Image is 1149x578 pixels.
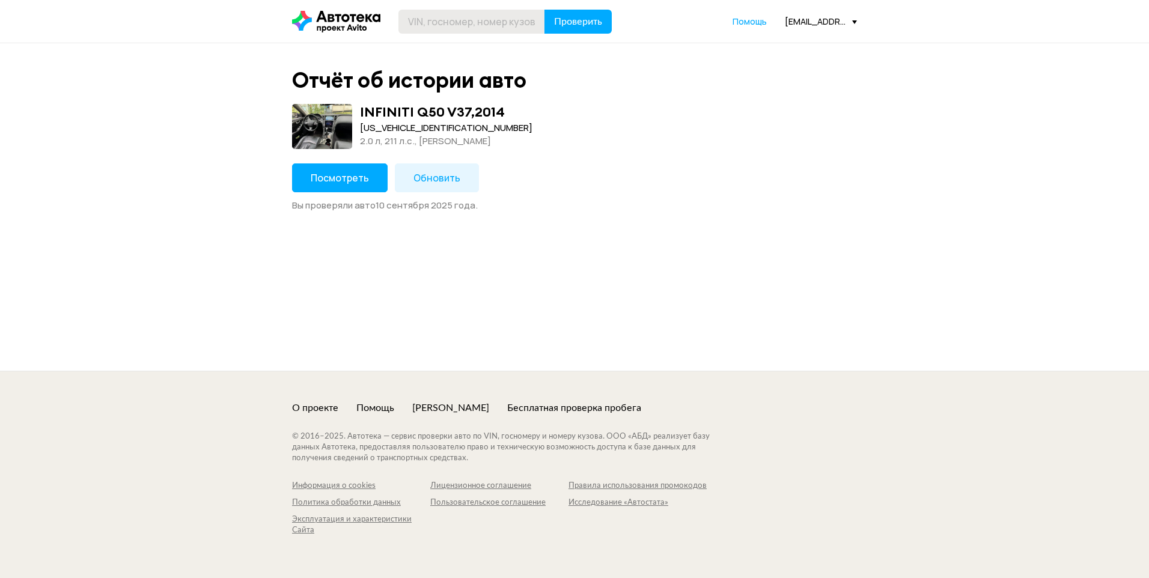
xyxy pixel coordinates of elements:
a: Помощь [733,16,767,28]
span: Обновить [413,171,460,184]
a: Помощь [356,401,394,415]
div: Вы проверяли авто 10 сентября 2025 года . [292,199,857,211]
a: Лицензионное соглашение [430,481,568,491]
input: VIN, госномер, номер кузова [398,10,545,34]
div: [US_VEHICLE_IDENTIFICATION_NUMBER] [360,121,532,135]
a: Пользовательское соглашение [430,497,568,508]
div: [EMAIL_ADDRESS][DOMAIN_NAME] [785,16,857,27]
button: Проверить [544,10,612,34]
a: Эксплуатация и характеристики Сайта [292,514,430,536]
a: Политика обработки данных [292,497,430,508]
a: Правила использования промокодов [568,481,707,491]
div: Отчёт об истории авто [292,67,526,93]
button: Обновить [395,163,479,192]
a: Информация о cookies [292,481,430,491]
a: Исследование «Автостата» [568,497,707,508]
a: Бесплатная проверка пробега [507,401,641,415]
a: [PERSON_NAME] [412,401,489,415]
span: Помощь [733,16,767,27]
button: Посмотреть [292,163,388,192]
div: INFINITI Q50 V37 , 2014 [360,104,505,120]
div: © 2016– 2025 . Автотека — сервис проверки авто по VIN, госномеру и номеру кузова. ООО «АБД» реали... [292,431,734,464]
a: О проекте [292,401,338,415]
span: Проверить [554,17,602,26]
div: 2.0 л, 211 л.c., [PERSON_NAME] [360,135,532,148]
span: Посмотреть [311,171,369,184]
